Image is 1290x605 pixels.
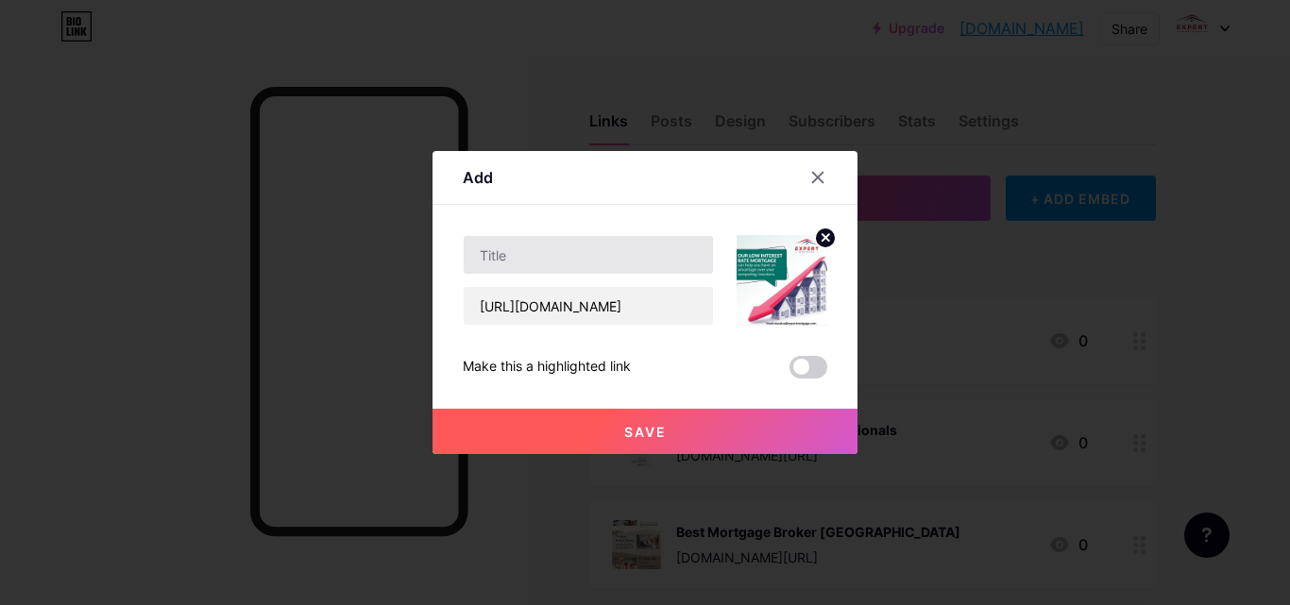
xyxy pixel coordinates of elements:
input: Title [464,236,713,274]
span: Save [624,424,667,440]
img: link_thumbnail [737,235,827,326]
input: URL [464,287,713,325]
div: Add [463,166,493,189]
button: Save [433,409,857,454]
div: Make this a highlighted link [463,356,631,378]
